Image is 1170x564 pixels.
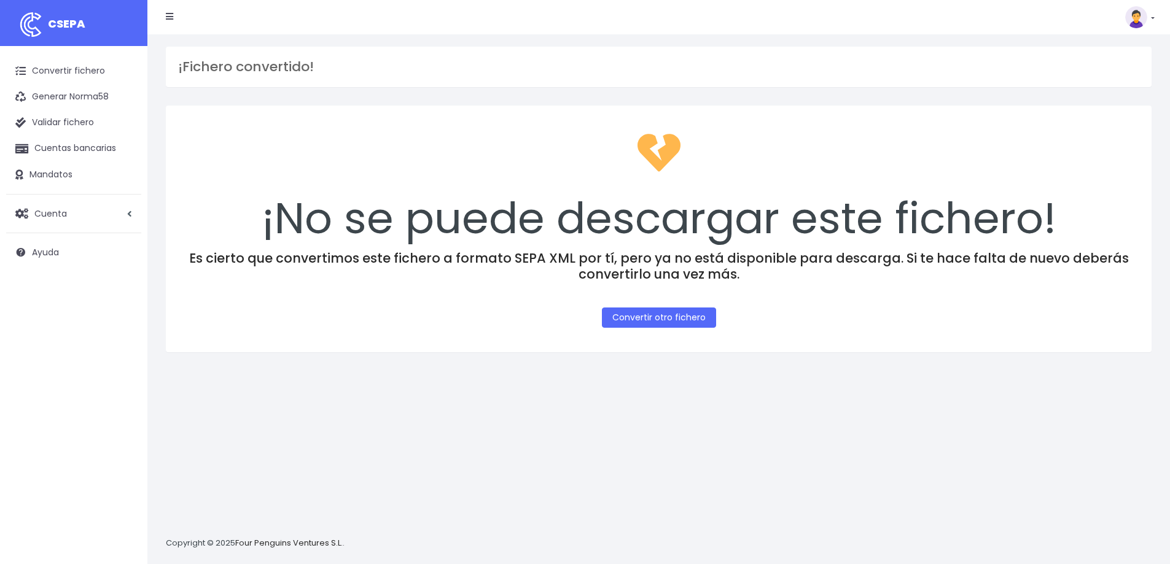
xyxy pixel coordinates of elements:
a: Validar fichero [6,110,141,136]
a: Cuenta [6,201,141,226]
a: Generar Norma58 [6,84,141,110]
p: Copyright © 2025 . [166,537,345,550]
h4: Es cierto que convertimos este fichero a formato SEPA XML por tí, pero ya no está disponible para... [182,250,1136,281]
h3: ¡Fichero convertido! [178,59,1139,75]
img: profile [1125,6,1147,28]
a: Mandatos [6,162,141,188]
div: ¡No se puede descargar este fichero! [182,122,1136,250]
a: Cuentas bancarias [6,136,141,161]
a: Four Penguins Ventures S.L. [235,537,343,549]
a: Ayuda [6,239,141,265]
span: Cuenta [34,207,67,219]
span: Ayuda [32,246,59,258]
img: logo [15,9,46,40]
a: Convertir fichero [6,58,141,84]
a: Convertir otro fichero [602,307,716,328]
span: CSEPA [48,16,85,31]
